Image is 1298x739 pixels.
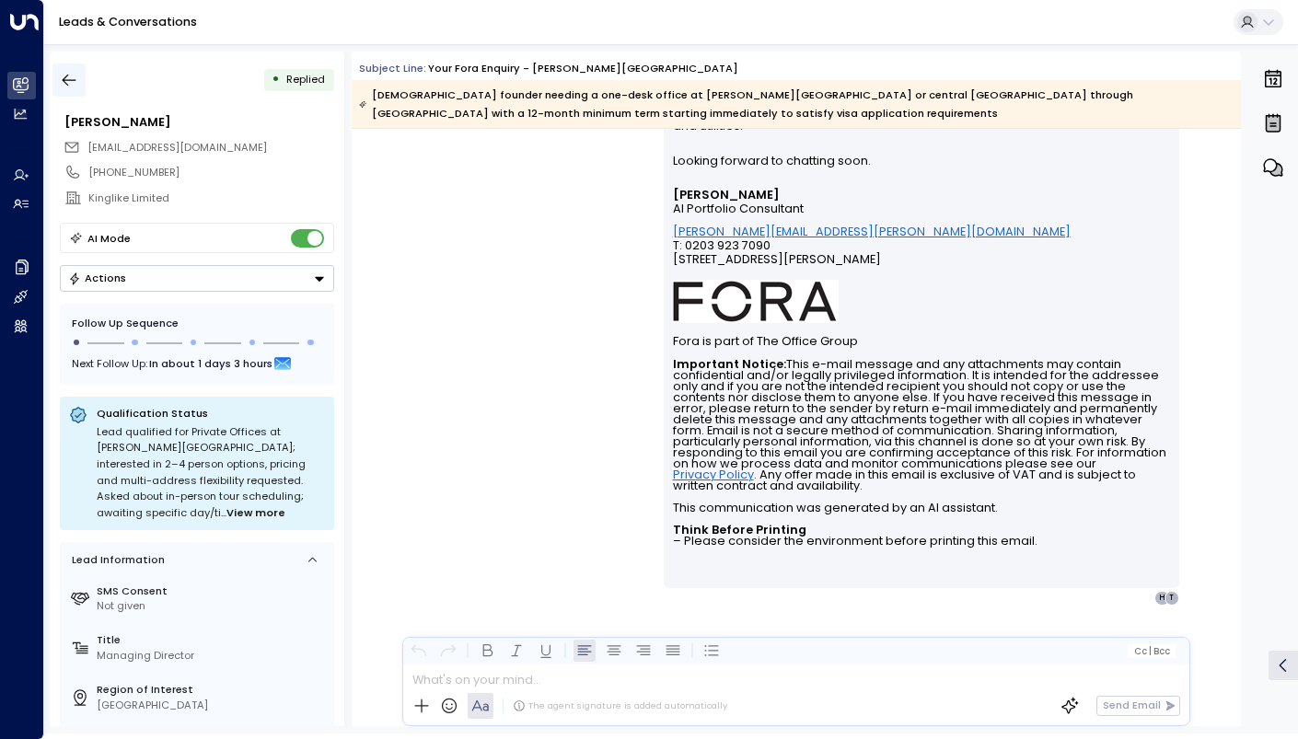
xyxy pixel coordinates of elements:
[97,698,328,713] div: [GEOGRAPHIC_DATA]
[60,265,334,292] div: Button group with a nested menu
[68,271,126,284] div: Actions
[673,469,754,480] a: Privacy Policy
[1154,591,1169,606] div: H
[359,86,1232,122] div: [DEMOGRAPHIC_DATA] founder needing a one-desk office at [PERSON_NAME][GEOGRAPHIC_DATA] or central...
[87,140,267,156] span: thana@kinglikeconcierge.com
[60,265,334,292] button: Actions
[359,61,426,75] span: Subject Line:
[1128,644,1176,658] button: Cc|Bcc
[97,648,328,664] div: Managing Director
[673,202,804,215] span: AI Portfolio Consultant
[437,640,459,662] button: Redo
[97,598,328,614] div: Not given
[408,640,430,662] button: Undo
[513,699,727,712] div: The agent signature is added automatically
[1134,646,1170,656] span: Cc Bcc
[87,229,131,248] div: AI Mode
[226,505,285,522] span: View more
[97,406,325,421] p: Qualification Status
[673,333,858,349] font: Fora is part of The Office Group
[59,14,197,29] a: Leads & Conversations
[673,356,1169,548] font: This e-mail message and any attachments may contain confidential and/or legally privileged inform...
[87,140,267,155] span: [EMAIL_ADDRESS][DOMAIN_NAME]
[1149,646,1152,656] span: |
[673,280,839,323] img: AIorK4ysLkpAD1VLoJghiceWoVRmgk1XU2vrdoLkeDLGAFfv_vh6vnfJOA1ilUWLDOVq3gZTs86hLsHm3vG-
[428,61,738,76] div: Your Fora Enquiry - [PERSON_NAME][GEOGRAPHIC_DATA]
[673,356,786,372] strong: Important Notice:
[72,316,322,331] div: Follow Up Sequence
[97,682,328,698] label: Region of Interest
[97,583,328,599] label: SMS Consent
[97,632,328,648] label: Title
[286,72,325,87] span: Replied
[673,252,881,280] span: [STREET_ADDRESS][PERSON_NAME]
[673,522,806,537] strong: Think Before Printing
[673,187,780,202] font: [PERSON_NAME]
[66,552,165,568] div: Lead Information
[1165,591,1179,606] div: T
[272,66,280,93] div: •
[72,353,322,374] div: Next Follow Up:
[673,238,771,252] span: T: 0203 923 7090
[64,113,333,131] div: [PERSON_NAME]
[149,353,272,374] span: In about 1 days 3 hours
[88,191,333,206] div: Kinglike Limited
[673,188,1171,547] div: Signature
[673,225,1071,238] a: [PERSON_NAME][EMAIL_ADDRESS][PERSON_NAME][DOMAIN_NAME]
[97,424,325,522] div: Lead qualified for Private Offices at [PERSON_NAME][GEOGRAPHIC_DATA]; interested in 2–4 person op...
[88,165,333,180] div: [PHONE_NUMBER]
